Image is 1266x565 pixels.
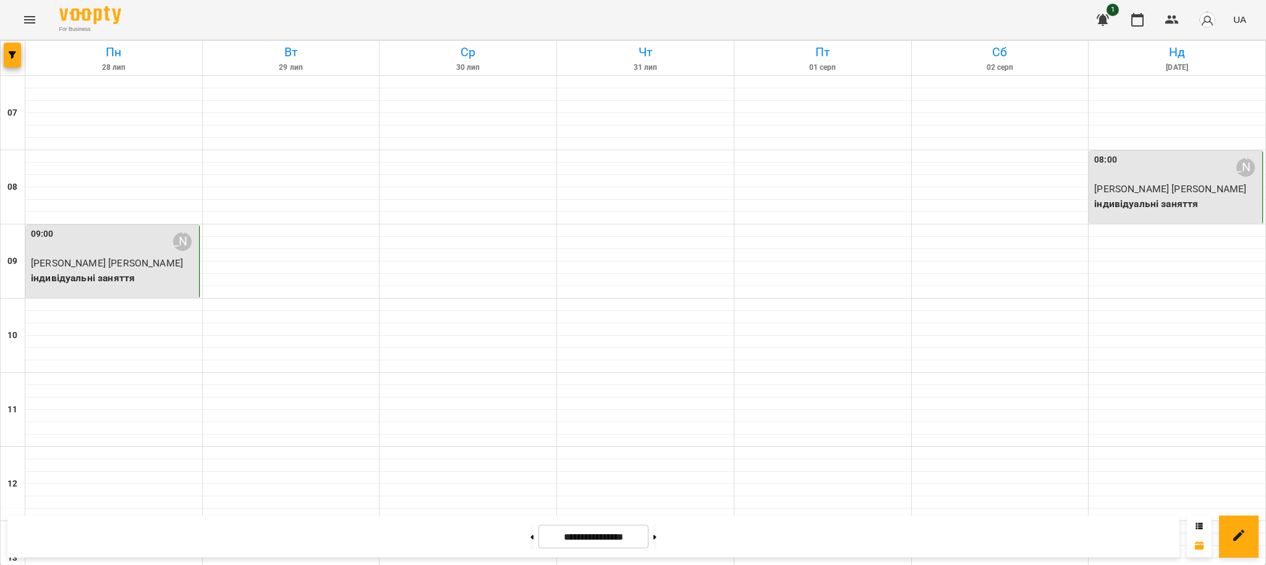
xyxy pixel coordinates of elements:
[7,477,17,491] h6: 12
[914,62,1087,74] h6: 02 серп
[59,6,121,24] img: Voopty Logo
[1236,158,1255,177] div: Бодялова Ангеліна Анатоліївна
[1107,4,1119,16] span: 1
[205,43,378,62] h6: Вт
[381,43,554,62] h6: Ср
[1094,153,1117,167] label: 08:00
[7,181,17,194] h6: 08
[205,62,378,74] h6: 29 лип
[7,329,17,342] h6: 10
[27,62,200,74] h6: 28 лип
[7,106,17,120] h6: 07
[1199,11,1216,28] img: avatar_s.png
[31,257,183,269] span: [PERSON_NAME] [PERSON_NAME]
[1094,197,1260,211] p: індивідуальні заняття
[736,43,909,62] h6: Пт
[736,62,909,74] h6: 01 серп
[559,62,732,74] h6: 31 лип
[27,43,200,62] h6: Пн
[15,5,45,35] button: Menu
[7,255,17,268] h6: 09
[914,43,1087,62] h6: Сб
[1094,183,1246,195] span: [PERSON_NAME] [PERSON_NAME]
[59,25,121,33] span: For Business
[31,227,54,241] label: 09:00
[1090,43,1264,62] h6: Нд
[1233,13,1246,26] span: UA
[1228,8,1251,31] button: UA
[381,62,554,74] h6: 30 лип
[1090,62,1264,74] h6: [DATE]
[7,403,17,417] h6: 11
[173,232,192,251] div: Бодялова Ангеліна Анатоліївна
[559,43,732,62] h6: Чт
[31,271,197,286] p: індивідуальні заняття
